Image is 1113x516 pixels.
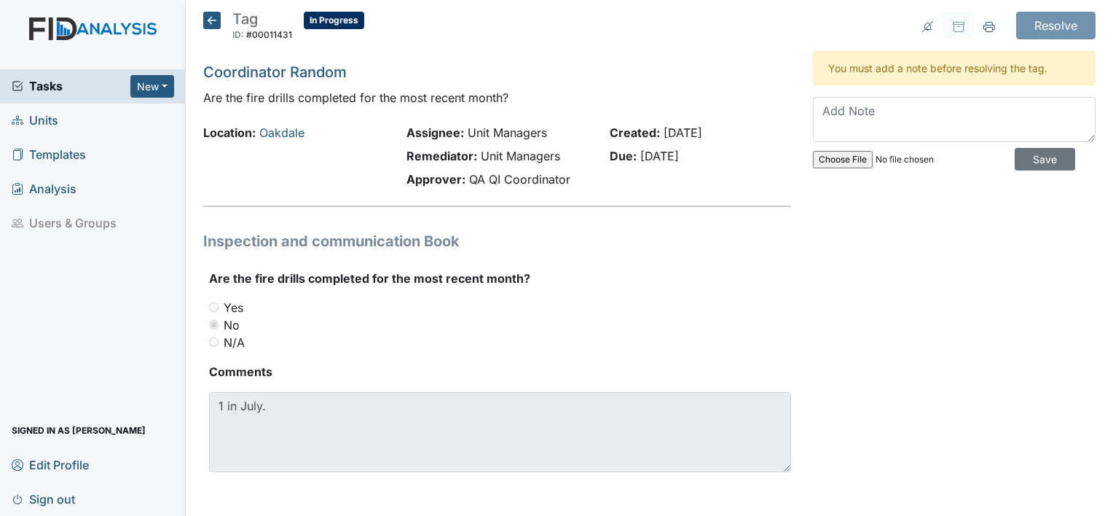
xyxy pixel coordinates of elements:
span: Edit Profile [12,453,89,476]
strong: Comments [209,363,791,380]
label: No [224,316,240,334]
strong: Created: [610,125,660,140]
p: Are the fire drills completed for the most recent month? [203,89,791,106]
h1: Inspection and communication Book [203,230,791,252]
textarea: 1 in July. [209,392,791,472]
strong: Assignee: [406,125,464,140]
span: QA QI Coordinator [469,172,570,187]
a: Tasks [12,77,130,95]
span: Analysis [12,178,76,200]
span: [DATE] [640,149,679,163]
input: Save [1015,148,1075,171]
span: Sign out [12,488,75,510]
input: No [209,320,219,329]
div: You must add a note before resolving the tag. [813,51,1096,85]
strong: Location: [203,125,256,140]
input: Resolve [1016,12,1096,39]
strong: Approver: [406,172,465,187]
span: Tag [232,10,258,28]
span: Unit Managers [468,125,547,140]
span: Unit Managers [481,149,560,163]
span: [DATE] [664,125,702,140]
span: Templates [12,144,86,166]
input: Yes [209,302,219,312]
label: Yes [224,299,243,316]
span: ID: [232,29,244,40]
span: In Progress [304,12,364,29]
a: Oakdale [259,125,304,140]
strong: Remediator: [406,149,477,163]
span: #00011431 [246,29,292,40]
label: Are the fire drills completed for the most recent month? [209,270,530,287]
span: Units [12,109,58,132]
label: N/A [224,334,245,351]
input: N/A [209,337,219,347]
button: New [130,75,174,98]
a: Coordinator Random [203,63,347,81]
span: Signed in as [PERSON_NAME] [12,419,146,442]
strong: Due: [610,149,637,163]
